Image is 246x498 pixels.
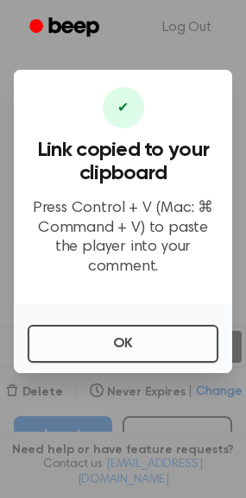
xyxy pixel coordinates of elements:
[28,325,218,363] button: OK
[103,87,144,128] div: ✔
[145,7,229,48] a: Log Out
[28,139,218,185] h3: Link copied to your clipboard
[28,199,218,277] p: Press Control + V (Mac: ⌘ Command + V) to paste the player into your comment.
[17,11,115,45] a: Beep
